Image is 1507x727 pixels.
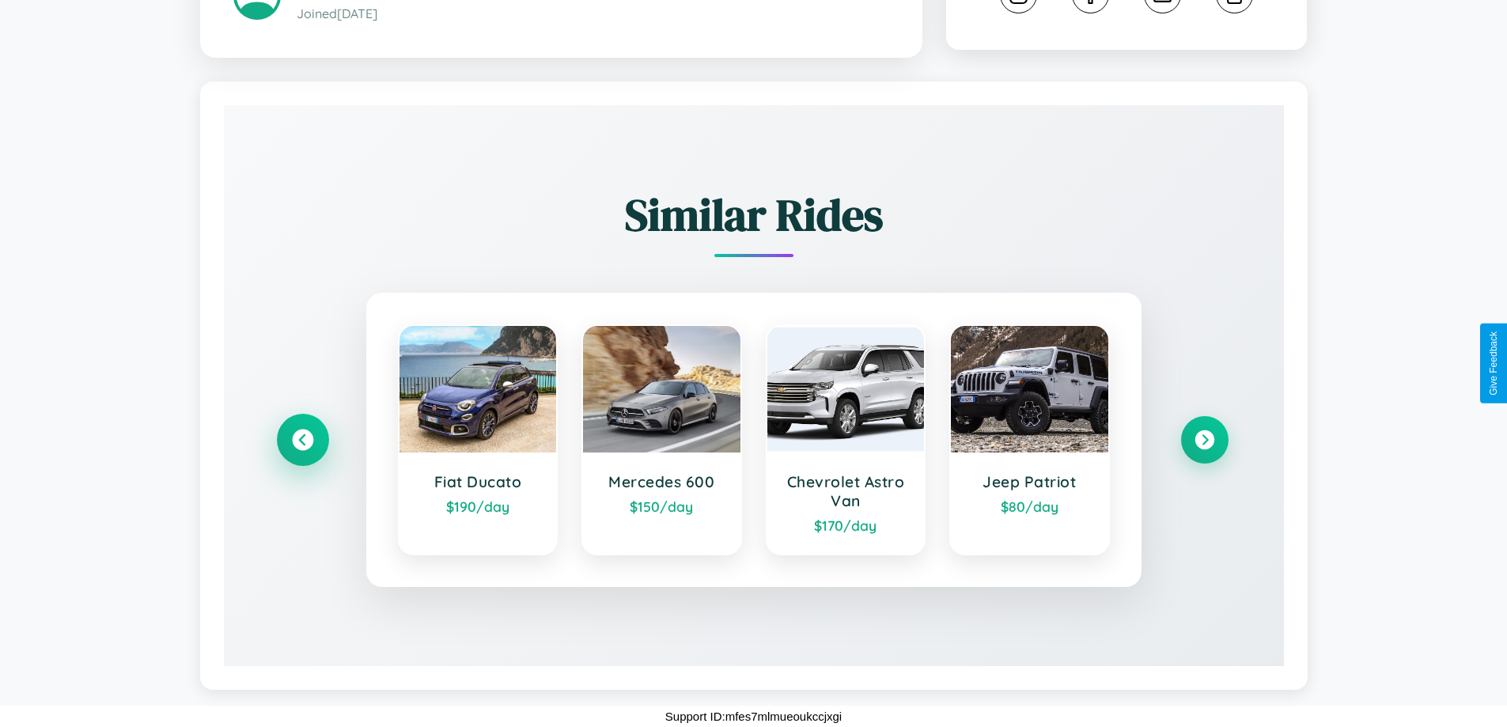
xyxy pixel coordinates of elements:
[783,517,909,534] div: $ 170 /day
[415,472,541,491] h3: Fiat Ducato
[599,498,725,515] div: $ 150 /day
[967,472,1092,491] h3: Jeep Patriot
[949,324,1110,555] a: Jeep Patriot$80/day
[967,498,1092,515] div: $ 80 /day
[581,324,742,555] a: Mercedes 600$150/day
[766,324,926,555] a: Chevrolet Astro Van$170/day
[599,472,725,491] h3: Mercedes 600
[398,324,558,555] a: Fiat Ducato$190/day
[297,2,889,25] p: Joined [DATE]
[1488,331,1499,396] div: Give Feedback
[415,498,541,515] div: $ 190 /day
[279,184,1229,245] h2: Similar Rides
[783,472,909,510] h3: Chevrolet Astro Van
[665,706,842,727] p: Support ID: mfes7mlmueoukccjxgi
